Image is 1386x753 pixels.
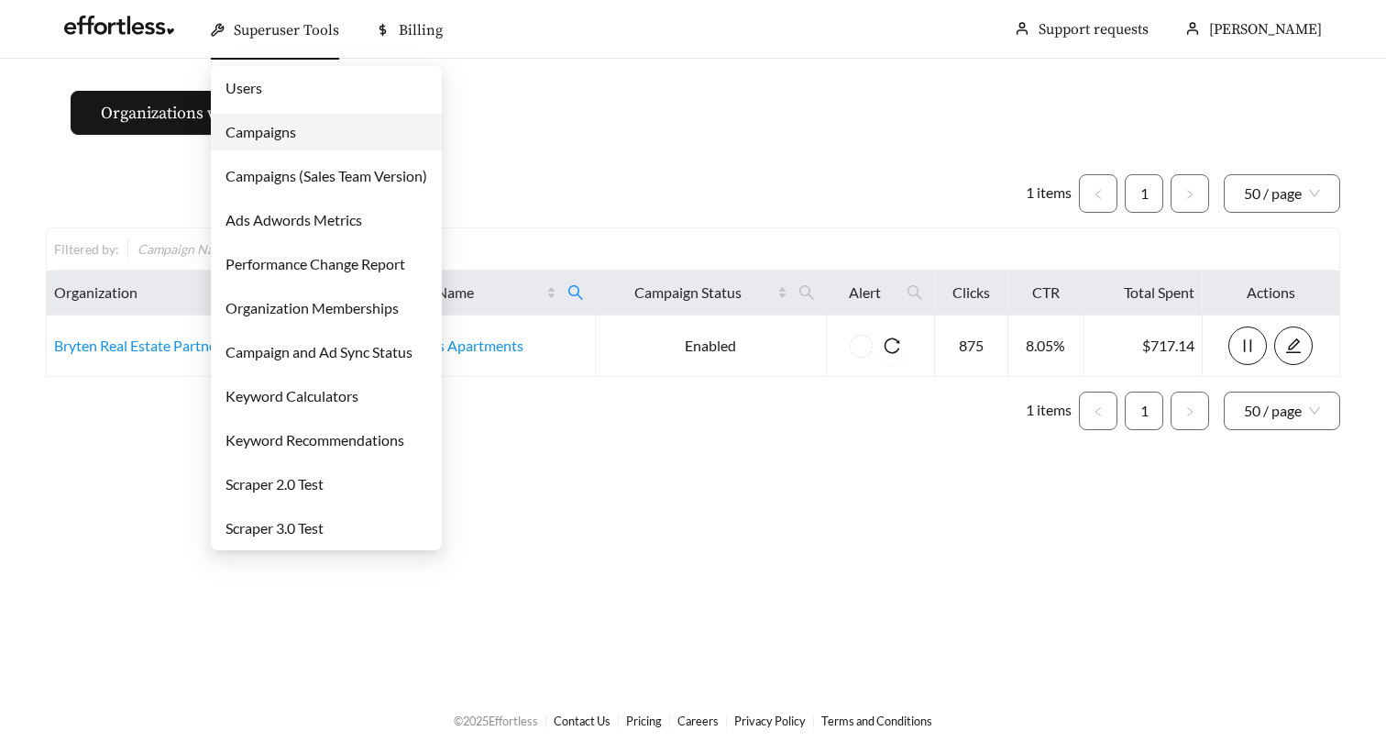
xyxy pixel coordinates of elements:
[225,387,358,404] a: Keyword Calculators
[567,284,584,301] span: search
[1228,327,1267,365] button: pause
[1229,338,1266,354] span: pause
[791,278,822,307] span: search
[935,316,1008,377] td: 875
[1275,338,1312,354] span: edit
[225,431,404,448] a: Keyword Recommendations
[1008,271,1084,316] th: CTR
[1184,406,1195,417] span: right
[560,278,591,307] span: search
[1125,392,1163,430] li: 1
[1084,316,1203,377] td: $717.14
[1171,392,1209,430] button: right
[369,282,543,304] span: Campaign Name
[101,101,348,126] span: Organizations without campaigns
[369,337,523,354] a: Norte Villas Apartments
[1171,174,1209,213] button: right
[54,282,309,304] span: Organization
[225,343,412,360] a: Campaign and Ad Sync Status
[834,282,896,304] span: Alert
[734,714,806,728] a: Privacy Policy
[1244,175,1320,212] span: 50 / page
[907,284,923,301] span: search
[1079,392,1117,430] button: left
[1079,174,1117,213] button: left
[1008,316,1084,377] td: 8.05%
[1244,393,1320,429] span: 50 / page
[225,519,324,537] a: Scraper 3.0 Test
[225,299,399,316] a: Organization Memberships
[54,337,228,354] a: Bryten Real Estate Partners
[1084,271,1203,316] th: Total Spent
[1224,392,1340,430] div: Page Size
[137,241,234,257] span: Campaign Name :
[54,239,127,259] div: Filtered by:
[1171,174,1209,213] li: Next Page
[71,91,379,135] button: Organizations without campaigns
[1224,174,1340,213] div: Page Size
[798,284,815,301] span: search
[1093,189,1104,200] span: left
[1274,337,1313,354] a: edit
[596,316,827,377] td: Enabled
[899,278,930,307] span: search
[1093,406,1104,417] span: left
[821,714,932,728] a: Terms and Conditions
[1125,174,1163,213] li: 1
[225,255,405,272] a: Performance Change Report
[1171,392,1209,430] li: Next Page
[935,271,1008,316] th: Clicks
[1126,393,1162,429] a: 1
[1079,174,1117,213] li: Previous Page
[1026,174,1072,213] li: 1 items
[225,79,262,96] a: Users
[677,714,719,728] a: Careers
[1203,271,1340,316] th: Actions
[1026,392,1072,430] li: 1 items
[873,338,911,354] span: reload
[1079,392,1117,430] li: Previous Page
[225,475,324,493] a: Scraper 2.0 Test
[626,714,662,728] a: Pricing
[234,21,339,39] span: Superuser Tools
[1274,327,1313,365] button: edit
[603,282,774,304] span: Campaign Status
[225,123,296,140] a: Campaigns
[399,21,443,39] span: Billing
[225,167,427,184] a: Campaigns (Sales Team Version)
[1126,175,1162,212] a: 1
[1184,189,1195,200] span: right
[1209,20,1322,39] span: [PERSON_NAME]
[873,327,911,365] button: reload
[225,211,362,228] a: Ads Adwords Metrics
[454,714,538,728] span: © 2025 Effortless
[1039,20,1149,39] a: Support requests
[554,714,610,728] a: Contact Us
